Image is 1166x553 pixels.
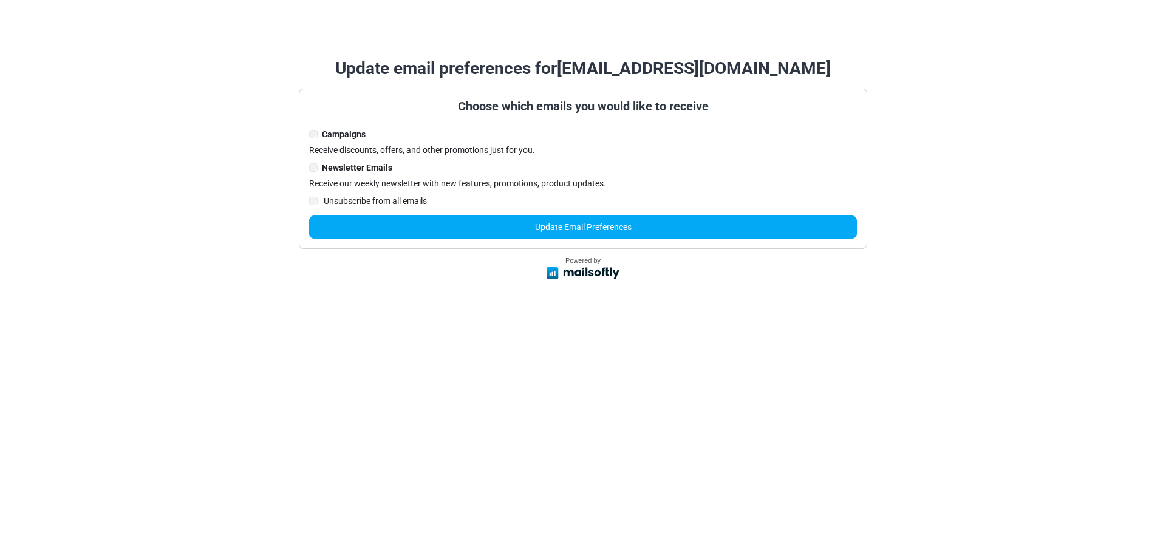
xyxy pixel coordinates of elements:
[309,163,318,172] input: Newsletter Emails
[322,195,427,209] label: Unsubscribe from all emails
[309,197,318,205] input: Unsubscribe from all emails
[309,215,857,239] button: Update Email Preferences
[547,267,619,279] img: Mailsoftly
[322,128,366,143] label: Campaigns
[309,144,857,157] p: Receive discounts, offers, and other promotions just for you.
[309,99,857,114] h4: Choose which emails you would like to receive
[322,161,392,176] label: Newsletter Emails
[15,58,1151,79] h3: Update email preferences for [EMAIL_ADDRESS][DOMAIN_NAME]
[309,177,857,190] p: Receive our weekly newsletter with new features, promotions, product updates.
[565,257,601,264] span: Powered by
[309,130,318,138] input: Campaigns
